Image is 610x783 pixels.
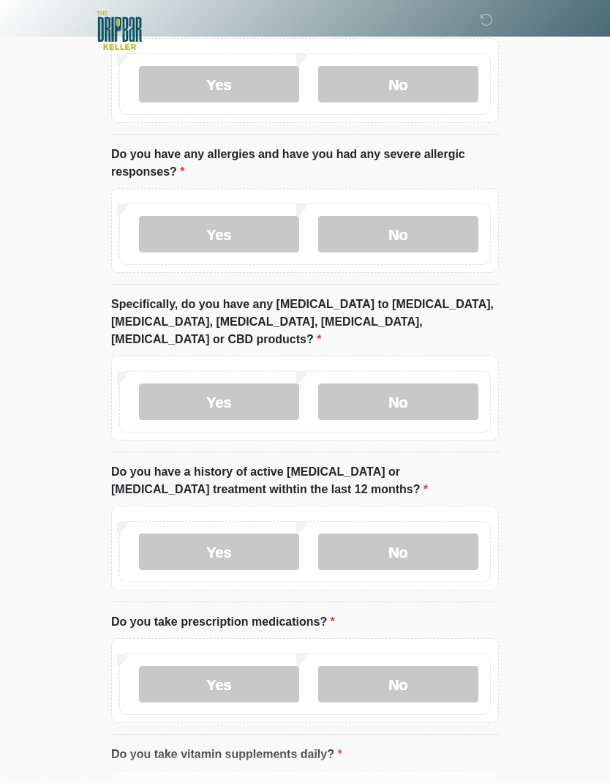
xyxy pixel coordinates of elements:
label: Yes [139,383,299,420]
label: No [318,666,478,703]
label: Do you have any allergies and have you had any severe allergic responses? [111,146,499,181]
label: No [318,383,478,420]
label: Do you have a history of active [MEDICAL_DATA] or [MEDICAL_DATA] treatment withtin the last 12 mo... [111,463,499,498]
img: The DRIPBaR - Keller Logo [97,11,142,50]
label: No [318,533,478,570]
label: Yes [139,66,299,102]
label: Yes [139,533,299,570]
label: No [318,216,478,252]
label: Do you take vitamin supplements daily? [111,746,342,763]
label: Do you take prescription medications? [111,613,335,631]
label: Yes [139,666,299,703]
label: No [318,66,478,102]
label: Specifically, do you have any [MEDICAL_DATA] to [MEDICAL_DATA], [MEDICAL_DATA], [MEDICAL_DATA], [... [111,296,499,348]
label: Yes [139,216,299,252]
